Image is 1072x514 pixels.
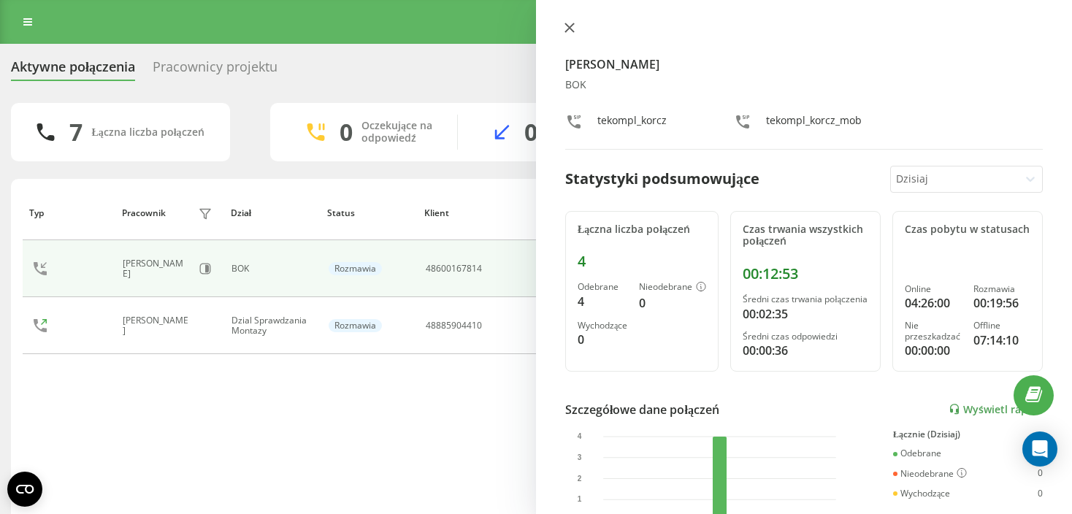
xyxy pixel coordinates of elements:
div: 00:00:36 [743,342,868,359]
div: 00:12:53 [743,265,868,283]
div: Wychodzące [893,488,950,499]
div: Dzial Sprawdzania Montazy [231,315,312,337]
div: 0 [1038,468,1043,480]
div: Nieodebrane [893,468,967,480]
text: 3 [578,453,582,461]
text: 2 [578,475,582,483]
button: Open CMP widget [7,472,42,507]
div: Czas trwania wszystkich połączeń [743,223,868,248]
div: Nie przeszkadzać [905,321,962,342]
div: Oczekujące na odpowiedź [361,120,435,145]
div: 48885904410 [426,321,482,331]
div: 00:00:00 [905,342,962,359]
div: 0 [524,118,537,146]
div: Klient [424,208,534,218]
div: Aktywne połączenia [11,59,135,82]
div: 00:19:56 [973,294,1030,312]
div: Wychodzące [578,321,627,331]
div: Rozmawia [329,319,382,332]
text: 4 [578,432,582,440]
div: Open Intercom Messenger [1022,431,1057,467]
div: Online [905,284,962,294]
div: tekompl_korcz_mob [766,113,862,134]
div: Łączna liczba połączeń [91,126,204,139]
div: BOK [565,79,1043,91]
a: Wyświetl raport [949,403,1043,415]
div: Nieodebrane [639,282,706,294]
div: 0 [340,118,353,146]
div: 7 [69,118,83,146]
div: 4 [578,293,627,310]
div: Rozmawia [329,262,382,275]
div: Odebrane [578,282,627,292]
div: Średni czas trwania połączenia [743,294,868,304]
div: [PERSON_NAME] [123,258,191,280]
div: Pracownicy projektu [153,59,277,82]
div: tekompl_korcz [597,113,667,134]
div: Łączna liczba połączeń [578,223,706,236]
div: 0 [1038,488,1043,499]
div: 00:02:35 [743,305,868,323]
div: Odebrane [893,448,941,459]
div: Rozmawia [973,284,1030,294]
div: Pracownik [122,208,166,218]
div: 04:26:00 [905,294,962,312]
div: Dział [231,208,313,218]
div: [PERSON_NAME] [123,315,194,337]
div: Szczegółowe dane połączeń [565,401,719,418]
h4: [PERSON_NAME] [565,55,1043,73]
div: Statystyki podsumowujące [565,168,759,190]
div: 0 [639,294,706,312]
div: Czas pobytu w statusach [905,223,1030,236]
div: Typ [29,208,107,218]
div: BOK [231,264,312,274]
div: Status [327,208,410,218]
div: Offline [973,321,1030,331]
div: 07:14:10 [973,331,1030,349]
text: 1 [578,495,582,503]
div: Łącznie (Dzisiaj) [893,429,1043,440]
div: Średni czas odpowiedzi [743,331,868,342]
div: 0 [578,331,627,348]
div: 48600167814 [426,264,482,274]
div: 4 [578,253,706,270]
